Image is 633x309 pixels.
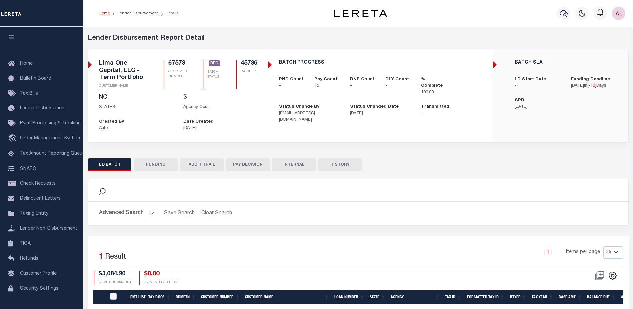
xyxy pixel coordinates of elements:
p: BATCH ID [241,69,257,74]
p: - [515,83,561,89]
p: 15 [314,83,340,89]
p: - [421,110,482,117]
button: Advanced Search [99,207,154,220]
button: PAY DECISION [226,158,270,171]
th: Loan Number: activate to sort column ascending [332,290,367,304]
span: Delinquent Letters [20,196,61,201]
label: SPD [515,97,524,104]
span: TIQA [20,241,31,246]
th: Rdmptn: activate to sort column ascending [173,290,198,304]
span: [ ] [587,84,596,88]
i: travel_explore [8,134,19,143]
p: BATCH STATUS [207,70,220,80]
th: Tax Docs: activate to sort column ascending [146,290,173,304]
p: TOTAL SELECTED DUE [144,280,179,285]
p: [DATE] [350,110,411,117]
h5: BATCH SLA [515,60,617,66]
span: Home [20,61,33,66]
label: Status Changed Date [350,104,399,110]
th: &nbsp;&nbsp;&nbsp;&nbsp;&nbsp;&nbsp;&nbsp;&nbsp;&nbsp;&nbsp; [93,290,106,304]
h5: 3 [183,94,257,101]
th: Customer Number: activate to sort column ascending [198,290,242,304]
label: % Complete [421,76,447,89]
h5: 67573 [168,60,187,67]
label: Created By [99,119,124,125]
button: LD BATCH [88,158,131,171]
span: Pymt Processing & Tracking [20,121,81,126]
label: Result [105,252,126,263]
span: Bulletin Board [20,76,51,81]
span: Refunds [20,256,38,261]
p: - [350,83,376,89]
h5: NC [99,94,173,101]
p: [DATE] [515,104,561,110]
th: State: activate to sort column ascending [367,290,388,304]
h4: $0.00 [144,271,179,278]
p: - [385,83,411,89]
span: Check Requests [20,181,56,186]
p: [EMAIL_ADDRESS][DOMAIN_NAME] [279,110,340,123]
th: PayeePmtBatchStatus [106,290,128,304]
div: Lender Disbursement Report Detail [88,33,629,43]
h5: BATCH PROGRESS [279,60,482,66]
th: Tax Year: activate to sort column ascending [529,290,556,304]
label: LD Start Date [515,76,546,83]
p: CUSTOMER NAME [99,84,148,89]
p: [DATE] [183,125,257,132]
li: Details [158,10,179,16]
th: Tax Id: activate to sort column ascending [442,290,464,304]
label: Funding Deadline [571,76,610,83]
label: DNP Count [350,76,375,83]
span: Order Management System [20,136,80,141]
th: Formatted Tax Id: activate to sort column ascending [464,290,507,304]
button: INTERNAL [272,158,316,171]
span: Customer Profile [20,271,57,276]
span: Taxing Entity [20,211,48,216]
span: Items per page [566,249,600,256]
img: logo-dark.svg [334,10,387,17]
label: Transmitted [421,104,449,110]
p: CUSTOMER NUMBER [168,69,187,79]
label: Pay Count [314,76,337,83]
span: [DATE] [571,84,584,88]
th: Balance Due: activate to sort column ascending [584,290,618,304]
span: Tax Amount Reporting Queue [20,151,85,156]
span: Lender Non-Disbursement [20,226,77,231]
span: SNAPQ [20,166,36,171]
span: Status should not be "REC" to perform this action. [592,271,607,281]
p: - [279,83,305,89]
th: Base Amt: activate to sort column ascending [556,290,584,304]
button: HISTORY [318,158,362,171]
a: Lender Disbursement [117,11,158,15]
label: PND Count [279,76,304,83]
span: -10 [588,84,595,88]
p: 100.00 [421,89,447,96]
span: Lender Disbursement [20,106,66,111]
th: RType: activate to sort column ascending [507,290,529,304]
a: REC [209,61,220,67]
label: DLY Count [385,76,409,83]
h5: 45736 [241,60,257,67]
p: in Days [571,83,617,89]
h5: Lima One Capital, LLC - Term Portfolio [99,60,148,82]
a: Home [99,11,110,15]
button: AUDIT TRAIL [180,158,224,171]
button: FUNDING [134,158,178,171]
label: Status Change By [279,104,319,110]
p: STATES [99,104,173,111]
p: Agency Count [183,104,257,111]
p: TOTAL DUE AMOUNT [98,280,131,285]
span: Security Settings [20,286,58,291]
p: Auto [99,125,173,132]
label: Date Created [183,119,214,125]
span: 1 [99,253,103,261]
th: Pmt Hist [128,290,146,304]
h4: $3,084.90 [98,271,131,278]
a: 1 [544,249,552,256]
th: Customer Name: activate to sort column ascending [242,290,331,304]
th: Agency: activate to sort column ascending [388,290,442,304]
span: Tax Bills [20,91,38,96]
